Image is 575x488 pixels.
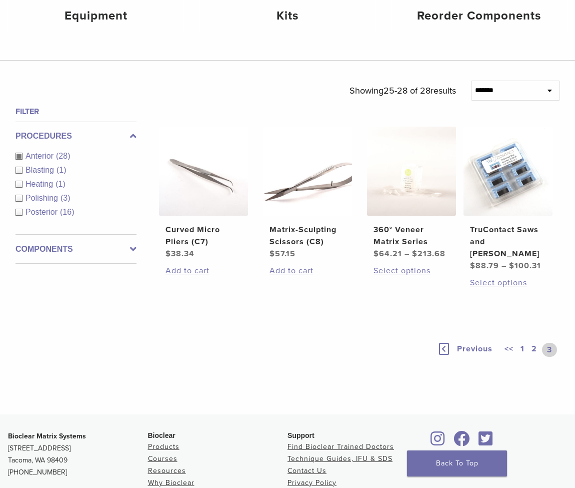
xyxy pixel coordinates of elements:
[148,454,177,463] a: Courses
[25,180,55,188] span: Heating
[15,130,136,142] label: Procedures
[287,454,392,463] a: Technique Guides, IFU & SDS
[159,127,248,216] img: Curved Micro Pliers (C7)
[269,249,275,259] span: $
[407,450,507,476] a: Back To Top
[475,437,496,447] a: Bioclear
[263,127,352,216] img: Matrix-Sculpting Scissors (C8)
[56,166,66,174] span: (1)
[8,430,148,478] p: [STREET_ADDRESS] Tacoma, WA 98409 [PHONE_NUMBER]
[470,277,545,289] a: Select options for “TruContact Saws and Sanders”
[287,431,314,439] span: Support
[165,224,241,248] h2: Curved Micro Pliers (C7)
[373,249,379,259] span: $
[412,249,417,259] span: $
[25,194,60,202] span: Polishing
[263,127,352,260] a: Matrix-Sculpting Scissors (C8)Matrix-Sculpting Scissors (C8) $57.15
[207,7,367,25] h4: Kits
[463,127,552,216] img: TruContact Saws and Sanders
[56,152,70,160] span: (28)
[502,343,515,357] a: <<
[148,478,194,487] a: Why Bioclear
[60,194,70,202] span: (3)
[427,437,448,447] a: Bioclear
[8,432,86,440] strong: Bioclear Matrix Systems
[25,152,56,160] span: Anterior
[15,106,136,118] h4: Filter
[373,224,449,248] h2: 360° Veneer Matrix Series
[349,81,456,102] p: Showing results
[269,224,345,248] h2: Matrix-Sculpting Scissors (C8)
[518,343,526,357] a: 1
[55,180,65,188] span: (1)
[25,166,56,174] span: Blasting
[542,343,557,357] a: 3
[269,265,345,277] a: Add to cart: “Matrix-Sculpting Scissors (C8)”
[25,208,60,216] span: Posterior
[165,249,194,259] bdi: 38.34
[399,7,559,25] h4: Reorder Components
[287,442,394,451] a: Find Bioclear Trained Doctors
[287,478,336,487] a: Privacy Policy
[367,127,456,260] a: 360° Veneer Matrix Series360° Veneer Matrix Series
[383,85,430,96] span: 25-28 of 28
[16,7,175,25] h4: Equipment
[412,249,445,259] bdi: 213.68
[501,261,506,271] span: –
[529,343,539,357] a: 2
[60,208,74,216] span: (16)
[148,466,186,475] a: Resources
[470,224,545,260] h2: TruContact Saws and [PERSON_NAME]
[159,127,248,260] a: Curved Micro Pliers (C7)Curved Micro Pliers (C7) $38.34
[463,127,552,272] a: TruContact Saws and SandersTruContact Saws and [PERSON_NAME]
[470,261,475,271] span: $
[165,265,241,277] a: Add to cart: “Curved Micro Pliers (C7)”
[269,249,295,259] bdi: 57.15
[148,442,179,451] a: Products
[373,265,449,277] a: Select options for “360° Veneer Matrix Series”
[165,249,171,259] span: $
[367,127,456,216] img: 360° Veneer Matrix Series
[287,466,326,475] a: Contact Us
[509,261,514,271] span: $
[509,261,541,271] bdi: 100.31
[450,437,473,447] a: Bioclear
[15,243,136,255] label: Components
[470,261,499,271] bdi: 88.79
[148,431,175,439] span: Bioclear
[373,249,402,259] bdi: 64.21
[457,344,492,354] span: Previous
[404,249,409,259] span: –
